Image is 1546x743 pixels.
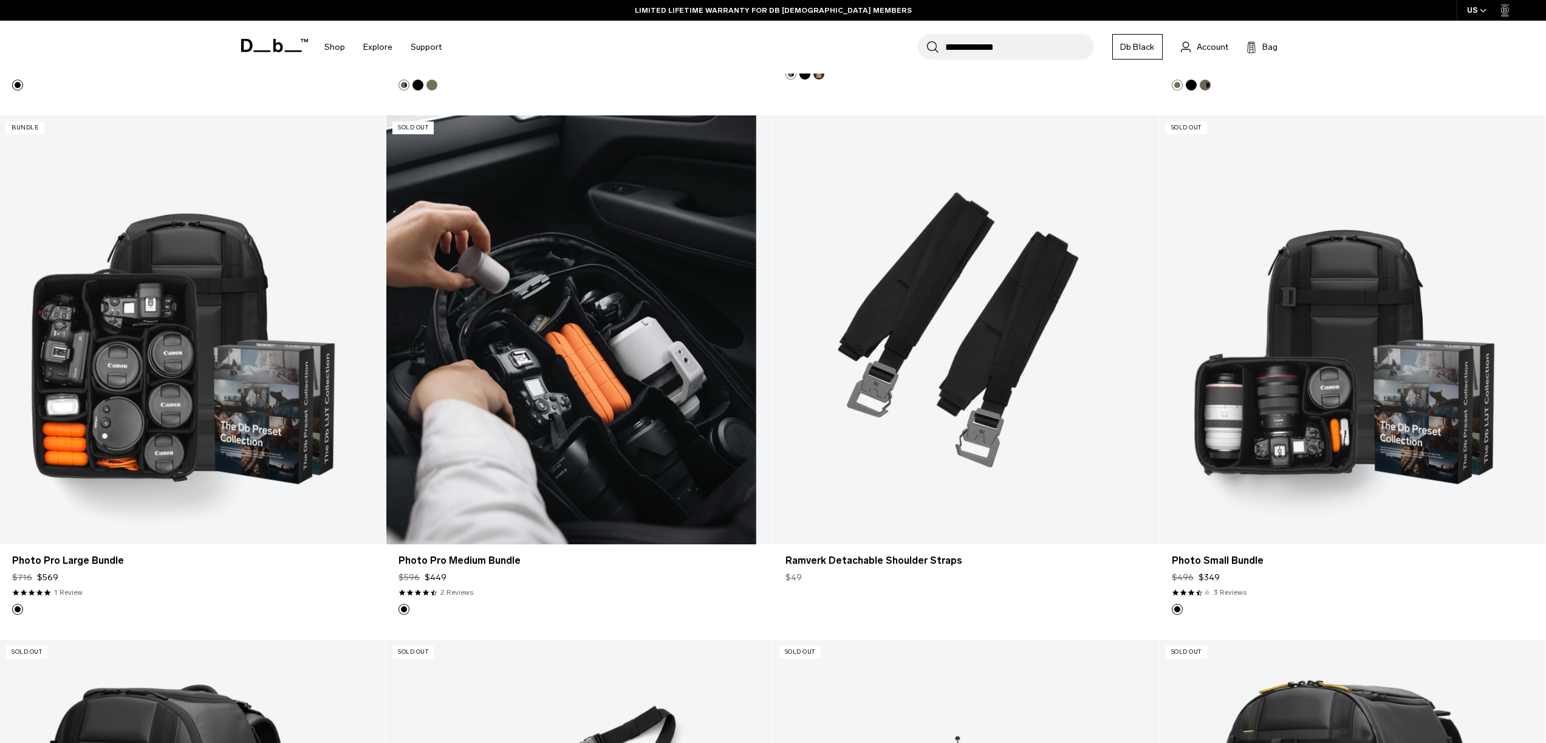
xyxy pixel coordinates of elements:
p: Bundle [6,122,44,134]
a: 1 reviews [54,587,83,598]
button: Mash Green [1172,80,1183,91]
a: Ramverk Detachable Shoulder Straps [785,553,1147,568]
p: Sold Out [392,122,434,134]
button: Black Out [412,80,423,91]
span: Account [1197,41,1228,53]
span: $569 [37,571,58,584]
a: Explore [363,26,392,69]
nav: Main Navigation [315,21,451,74]
s: $496 [1172,571,1194,584]
a: Photo Small Bundle [1160,115,1545,544]
a: 3 reviews [1214,587,1247,598]
a: Support [411,26,442,69]
button: Black Out [12,80,23,91]
a: Photo Small Bundle [1172,553,1533,568]
button: Black Out [398,604,409,615]
button: Bag [1247,39,1278,54]
a: Account [1181,39,1228,54]
a: Ramverk Detachable Shoulder Straps [773,115,1159,544]
p: Sold Out [6,646,47,659]
button: Black Out [12,604,23,615]
span: $49 [785,571,802,584]
span: $349 [1199,571,1220,584]
a: Photo Pro Medium Bundle [398,553,760,568]
p: Sold Out [1166,122,1207,134]
a: 2 reviews [440,587,473,598]
p: Sold Out [392,646,434,659]
button: Forest Green [1200,80,1211,91]
button: Espresso [813,69,824,80]
span: Bag [1262,41,1278,53]
a: Photo Pro Large Bundle [12,553,374,568]
span: $449 [425,571,446,584]
a: Shop [324,26,345,69]
button: Forest Green [398,80,409,91]
button: Black Out [1172,604,1183,615]
button: Black Out [1186,80,1197,91]
button: Forest Green [785,69,796,80]
a: LIMITED LIFETIME WARRANTY FOR DB [DEMOGRAPHIC_DATA] MEMBERS [635,5,912,16]
a: Db Black [1112,34,1163,60]
s: $596 [398,571,420,584]
p: Sold Out [1166,646,1207,659]
a: Photo Pro Medium Bundle [386,115,772,544]
button: Mash Green [426,80,437,91]
button: Black Out [799,69,810,80]
s: $716 [12,571,32,584]
p: Sold Out [779,646,821,659]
